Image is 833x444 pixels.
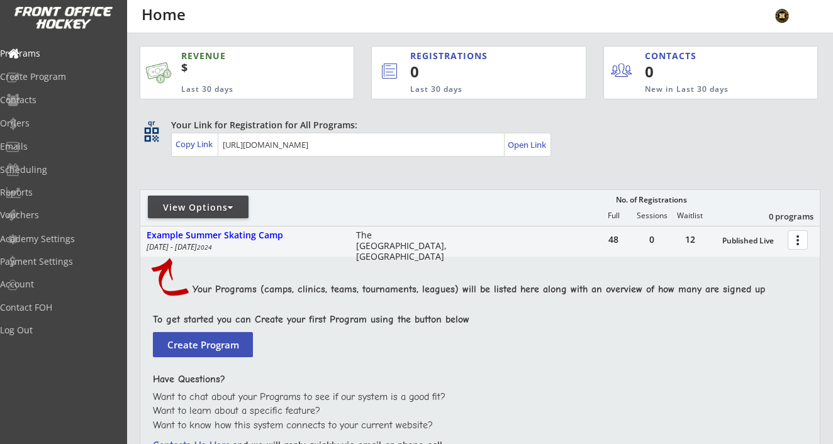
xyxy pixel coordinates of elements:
div: CONTACTS [645,50,702,62]
a: Open Link [508,136,547,153]
div: 0 [410,61,543,82]
button: qr_code [142,125,161,144]
div: [DATE] - [DATE] [147,243,339,251]
div: New in Last 30 days [645,84,759,95]
div: Sessions [633,211,671,220]
div: Full [595,211,632,220]
div: REGISTRATIONS [410,50,532,62]
div: Last 30 days [410,84,534,95]
div: Copy Link [176,138,215,150]
div: 0 programs [748,211,813,222]
div: Example Summer Skating Camp [147,230,343,241]
div: To get started you can Create your first Program using the button below [153,313,798,326]
div: Open Link [508,140,547,150]
div: Your Programs (camps, clinics, teams, tournaments, leagues) will be listed here along with an ove... [193,282,811,296]
div: View Options [148,201,249,214]
div: REVENUE [181,50,298,62]
div: No. of Registrations [612,196,690,204]
em: 2024 [197,243,212,252]
div: Have Questions? [153,372,798,386]
button: more_vert [788,230,808,250]
button: Create Program [153,332,253,357]
div: Published Live [722,236,781,245]
div: 0 [633,235,671,244]
div: 0 [645,61,722,82]
div: Your Link for Registration for All Programs: [171,119,781,131]
div: The [GEOGRAPHIC_DATA], [GEOGRAPHIC_DATA] [356,230,455,262]
div: Waitlist [671,211,708,220]
div: Want to chat about your Programs to see if our system is a good fit? Want to learn about a specif... [153,390,798,432]
div: 48 [595,235,632,244]
div: Last 30 days [181,84,298,95]
div: qr [143,119,159,127]
sup: $ [181,60,187,75]
div: 12 [671,235,709,244]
